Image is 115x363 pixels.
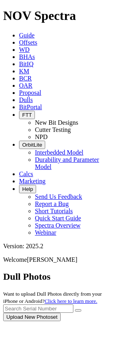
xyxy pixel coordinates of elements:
a: Dulls [19,96,33,103]
a: Durability and Parameter Model [35,156,99,170]
a: Short Tutorials [35,208,73,214]
a: Click here to learn more. [44,298,97,304]
a: KM [19,68,29,75]
small: Want to upload Dull Photos directly from your iPhone or Android? [3,291,102,304]
span: Help [22,186,33,192]
a: Report a Bug [35,200,69,207]
a: Quick Start Guide [35,215,81,222]
a: NPD [35,133,48,140]
a: BitPortal [19,104,42,110]
button: Upload New Photoset [3,313,61,321]
span: [PERSON_NAME] [27,256,77,263]
button: FTT [19,111,35,119]
a: Guide [19,32,34,39]
button: Help [19,185,36,193]
a: Send Us Feedback [35,193,82,200]
a: Spectra Overview [35,222,80,229]
a: Marketing [19,178,46,184]
a: OAR [19,82,33,89]
a: BCR [19,75,32,82]
button: OrbitLite [19,141,45,149]
h1: NOV Spectra [3,8,112,23]
a: WD [19,46,30,53]
p: Welcome [3,256,112,263]
a: Proposal [19,89,41,96]
span: OrbitLite [22,142,42,148]
a: Calcs [19,171,33,177]
h2: Dull Photos [3,271,112,282]
a: Webinar [35,229,56,236]
a: Offsets [19,39,37,46]
input: Search Serial Number [3,304,73,313]
a: BHAs [19,53,35,60]
a: New Bit Designs [35,119,78,126]
a: Cutter Testing [35,126,71,133]
a: BitIQ [19,61,33,67]
span: FTT [22,112,32,118]
div: Version: 2025.2 [3,243,112,250]
a: Interbedded Model [35,149,83,156]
